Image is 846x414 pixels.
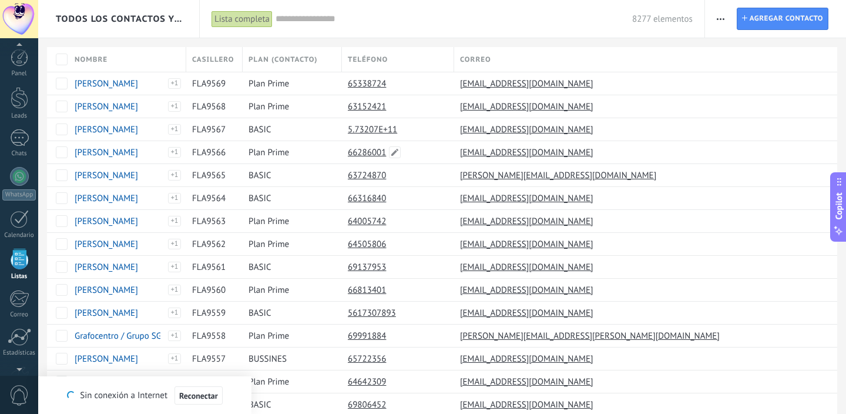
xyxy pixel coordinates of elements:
span: FLA9564 [192,193,226,204]
div: Estadísticas [2,349,36,357]
span: BASIC [249,262,271,273]
div: FLA9567 [186,118,237,141]
div: FLA9566 [186,141,237,163]
div: BASIC [243,164,336,186]
div: BASIC [243,118,336,141]
a: 69991884 [348,330,388,341]
span: Plan Prime [249,216,289,227]
div: Plan Prime [243,141,336,163]
span: Todos los contactos y empresas [56,14,183,25]
span: Plan Prime [249,376,289,388]
a: [EMAIL_ADDRESS][DOMAIN_NAME] [460,147,596,158]
span: Copilot [833,193,845,220]
span: FLA9563 [192,216,226,227]
span: FLA9557 [192,353,226,365]
a: [PERSON_NAME] [75,239,138,250]
span: FLA9566 [192,147,226,158]
div: WhatsApp [2,189,36,201]
div: FLA9556 [186,370,237,393]
div: FLA9563 [186,210,237,232]
div: Panel [2,70,36,78]
span: Nombre [75,54,108,65]
a: 5617307893 [348,308,398,318]
div: BASIC [243,256,336,278]
a: [EMAIL_ADDRESS][DOMAIN_NAME] [460,285,596,295]
a: 69137953 [348,262,388,272]
a: [PERSON_NAME] [75,147,138,158]
span: Casillero (contacto) [192,54,236,65]
a: [EMAIL_ADDRESS][DOMAIN_NAME] [460,193,596,203]
span: FLA9568 [192,101,226,112]
span: FLA9565 [192,170,226,181]
a: [PERSON_NAME] [75,101,138,112]
span: BASIC [249,308,271,319]
a: [EMAIL_ADDRESS][DOMAIN_NAME] [460,78,596,89]
div: FLA9559 [186,302,237,324]
div: BASIC [243,302,336,324]
a: 65338724 [348,78,388,89]
a: [EMAIL_ADDRESS][DOMAIN_NAME] [460,124,596,135]
div: Correo [2,311,36,319]
span: Plan Prime [249,147,289,158]
div: Chats [2,150,36,158]
a: 69806452 [348,399,388,410]
a: [PERSON_NAME] [75,308,138,319]
span: BASIC [249,193,271,204]
div: FLA9557 [186,348,237,370]
a: [PERSON_NAME] [75,170,138,181]
span: Plan (contacto) [249,54,317,65]
div: FLA9568 [186,95,237,118]
div: Listas [2,273,36,281]
span: Reconectar [179,392,218,400]
div: FLA9564 [186,187,237,209]
div: Plan Prime [243,279,336,301]
a: Grafocentro / Grupo SG [75,330,162,342]
div: FLA9569 [186,72,237,95]
span: FLA9562 [192,239,226,250]
span: Agregar contacto [750,8,823,29]
a: [PERSON_NAME] [75,78,138,89]
a: [PERSON_NAME][EMAIL_ADDRESS][DOMAIN_NAME] [460,170,659,181]
span: FLA9561 [192,262,226,273]
span: Plan Prime [249,101,289,112]
a: 63152421 [348,101,388,112]
span: Plan Prime [249,285,289,296]
div: Plan Prime [243,233,336,255]
span: Correo [460,54,491,65]
a: 64505806 [348,239,388,249]
a: [EMAIL_ADDRESS][DOMAIN_NAME] [460,239,596,249]
span: FLA9560 [192,285,226,296]
a: [EMAIL_ADDRESS][DOMAIN_NAME] [460,399,596,410]
a: [PERSON_NAME] [75,216,138,227]
span: BASIC [249,170,271,181]
a: 66813401 [348,285,388,295]
a: 66286001 [348,147,388,158]
div: FLA9562 [186,233,237,255]
a: [PERSON_NAME][EMAIL_ADDRESS][PERSON_NAME][DOMAIN_NAME] [460,330,722,341]
a: [PERSON_NAME] [75,124,138,135]
span: Plan Prime [249,78,289,89]
a: [EMAIL_ADDRESS][DOMAIN_NAME] [460,216,596,226]
div: Plan Prime [243,95,336,118]
span: BUSSINES [249,353,287,365]
div: Sin conexión a Internet [67,386,222,405]
a: Agregar contacto [737,8,828,30]
a: [EMAIL_ADDRESS][DOMAIN_NAME] [460,101,596,112]
a: 64005742 [348,216,388,226]
a: [EMAIL_ADDRESS][DOMAIN_NAME] [460,308,596,318]
a: [PERSON_NAME] [75,353,138,365]
span: FLA9558 [192,330,226,342]
div: Plan Prime [243,325,336,347]
div: Plan Prime [243,370,336,393]
div: FLA9558 [186,325,237,347]
a: 65722356 [348,353,388,364]
a: 64642309 [348,376,388,387]
div: BASIC [243,187,336,209]
span: 8277 elementos [632,14,693,25]
span: BASIC [249,124,271,135]
a: [PERSON_NAME] [75,193,138,204]
a: [EMAIL_ADDRESS][DOMAIN_NAME] [460,262,596,272]
a: [EMAIL_ADDRESS][DOMAIN_NAME] [460,353,596,364]
a: [EMAIL_ADDRESS][DOMAIN_NAME] [460,376,596,387]
div: Plan Prime [243,72,336,95]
